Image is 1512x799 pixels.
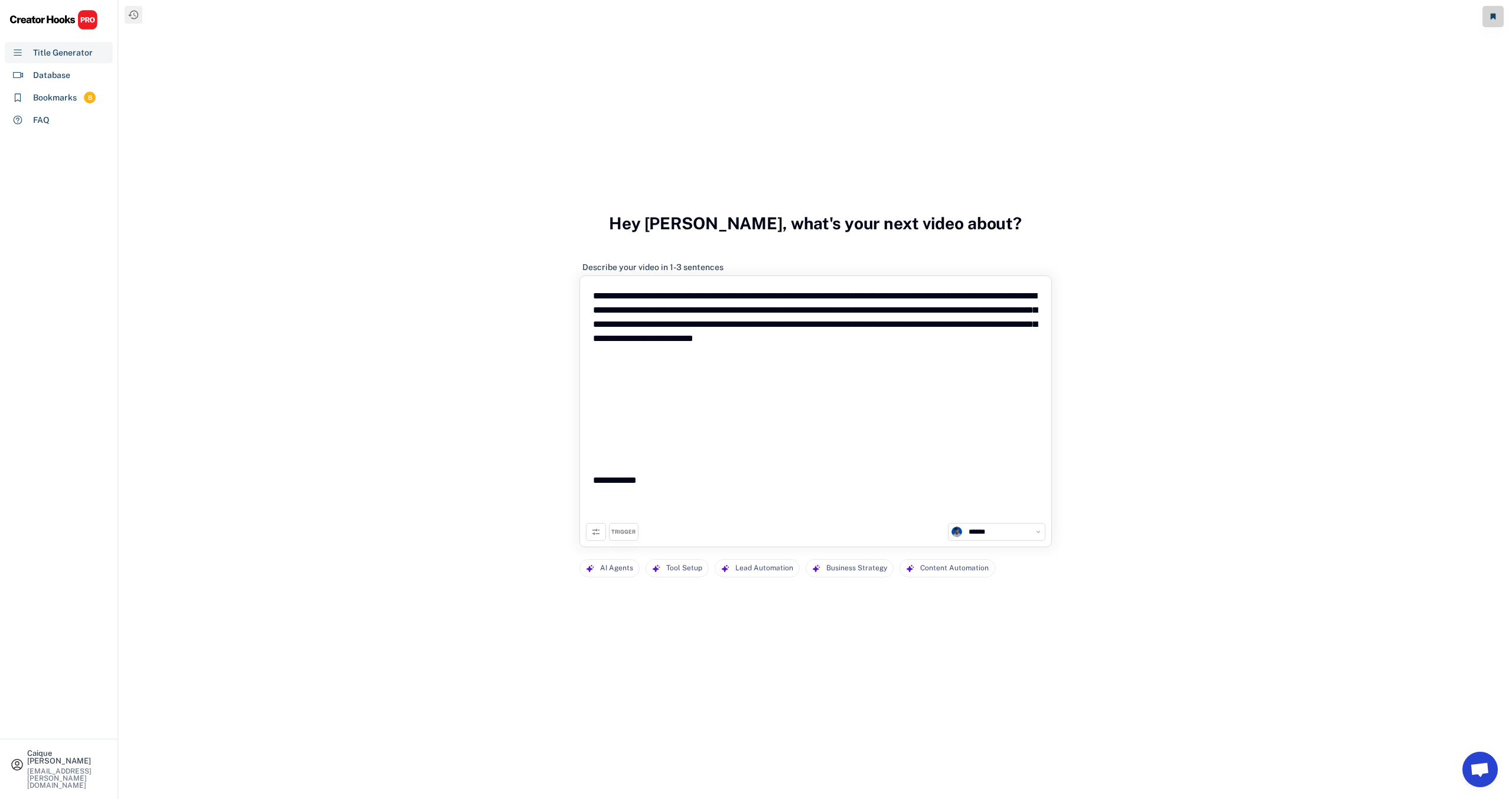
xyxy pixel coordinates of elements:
[609,201,1022,246] h3: Hey [PERSON_NAME], what's your next video about?
[735,560,793,577] div: Lead Automation
[920,560,989,577] div: Content Automation
[611,528,636,536] div: TRIGGER
[27,749,107,765] div: Caique [PERSON_NAME]
[33,47,93,59] div: Title Generator
[33,69,70,82] div: Database
[27,768,107,789] div: [EMAIL_ADDRESS][PERSON_NAME][DOMAIN_NAME]
[582,262,724,272] div: Describe your video in 1-3 sentences
[826,560,887,577] div: Business Strategy
[951,527,962,537] img: channels4_profile.jpg
[666,560,702,577] div: Tool Setup
[1462,752,1498,787] a: Open chat
[33,92,77,104] div: Bookmarks
[9,9,98,30] img: CHPRO%20Logo.svg
[33,114,50,126] div: FAQ
[600,560,633,577] div: AI Agents
[84,93,96,103] div: 8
